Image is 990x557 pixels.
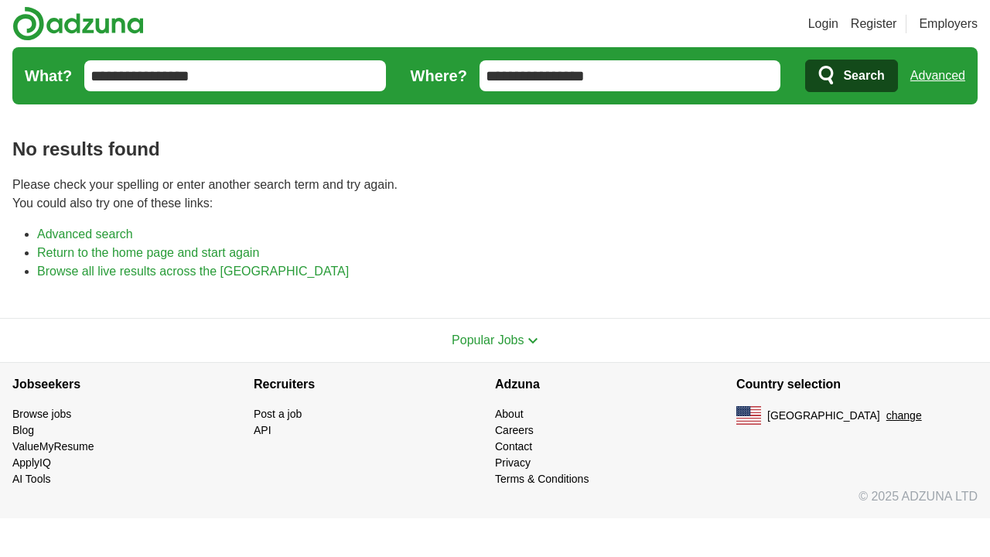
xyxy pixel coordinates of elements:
[12,408,71,420] a: Browse jobs
[527,337,538,344] img: toggle icon
[910,60,965,91] a: Advanced
[25,64,72,87] label: What?
[37,246,259,259] a: Return to the home page and start again
[843,60,884,91] span: Search
[12,6,144,41] img: Adzuna logo
[37,265,349,278] a: Browse all live results across the [GEOGRAPHIC_DATA]
[12,473,51,485] a: AI Tools
[736,406,761,425] img: US flag
[736,363,978,406] h4: Country selection
[805,60,897,92] button: Search
[12,456,51,469] a: ApplyIQ
[495,440,532,453] a: Contact
[851,15,897,33] a: Register
[411,64,467,87] label: Where?
[808,15,838,33] a: Login
[254,408,302,420] a: Post a job
[495,456,531,469] a: Privacy
[919,15,978,33] a: Employers
[37,227,133,241] a: Advanced search
[495,473,589,485] a: Terms & Conditions
[452,333,524,347] span: Popular Jobs
[12,135,978,163] h1: No results found
[495,424,534,436] a: Careers
[254,424,271,436] a: API
[886,408,922,424] button: change
[767,408,880,424] span: [GEOGRAPHIC_DATA]
[12,424,34,436] a: Blog
[12,176,978,213] p: Please check your spelling or enter another search term and try again. You could also try one of ...
[12,440,94,453] a: ValueMyResume
[495,408,524,420] a: About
